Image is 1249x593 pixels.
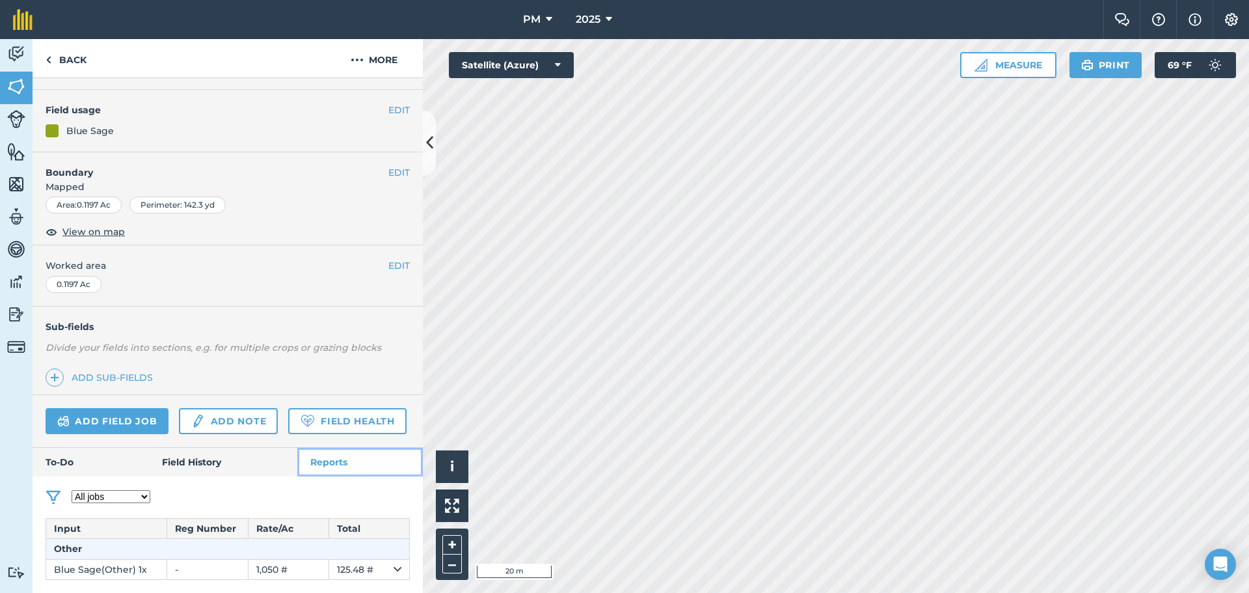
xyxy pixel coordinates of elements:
button: 69 °F [1155,52,1236,78]
div: 0.1197 Ac [46,276,101,293]
a: Reports [297,448,423,476]
button: – [442,555,462,573]
div: Perimeter : 142.3 yd [129,197,226,214]
img: svg+xml;base64,PD94bWwgdmVyc2lvbj0iMS4wIiBlbmNvZGluZz0idXRmLTgiPz4KPCEtLSBHZW5lcmF0b3I6IEFkb2JlIE... [7,44,25,64]
h4: Field usage [46,103,388,117]
img: svg+xml;base64,PD94bWwgdmVyc2lvbj0iMS4wIiBlbmNvZGluZz0idXRmLTgiPz4KPCEtLSBHZW5lcmF0b3I6IEFkb2JlIE... [1202,52,1228,78]
th: Input [46,518,167,538]
button: More [325,39,423,77]
img: svg+xml;base64,PD94bWwgdmVyc2lvbj0iMS4wIiBlbmNvZGluZz0idXRmLTgiPz4KPCEtLSBHZW5lcmF0b3I6IEFkb2JlIE... [7,566,25,579]
button: EDIT [388,258,410,273]
img: svg+xml;base64,PHN2ZyB4bWxucz0iaHR0cDovL3d3dy53My5vcmcvMjAwMC9zdmciIHdpZHRoPSIxNyIgaGVpZ2h0PSIxNy... [1189,12,1202,27]
th: Total [329,518,409,538]
button: Satellite (Azure) [449,52,574,78]
tr: Blue Sage(Other) 1x -1,050 #125.48 # [46,559,410,579]
button: Measure [960,52,1056,78]
img: svg+xml;base64,PHN2ZyB4bWxucz0iaHR0cDovL3d3dy53My5vcmcvMjAwMC9zdmciIHdpZHRoPSIxOCIgaGVpZ2h0PSIyNC... [46,224,57,240]
h4: Sub-fields [33,320,423,334]
a: Add sub-fields [46,368,158,387]
img: svg+xml;base64,PD94bWwgdmVyc2lvbj0iMS4wIiBlbmNvZGluZz0idXRmLTgiPz4KPCEtLSBHZW5lcmF0b3I6IEFkb2JlIE... [7,110,25,128]
span: PM [523,12,541,27]
button: Print [1069,52,1142,78]
img: A question mark icon [1151,13,1166,26]
a: To-Do [33,448,149,476]
div: Blue Sage [66,124,114,138]
span: Worked area [46,258,410,273]
span: i [450,458,454,475]
td: Blue Sage ( Other ) 1 x [46,559,167,579]
td: - [167,559,248,579]
a: Add field job [46,408,168,434]
img: svg+xml;base64,PHN2ZyB4bWxucz0iaHR0cDovL3d3dy53My5vcmcvMjAwMC9zdmciIHdpZHRoPSIyMCIgaGVpZ2h0PSIyNC... [351,52,364,68]
img: svg+xml;base64,PD94bWwgdmVyc2lvbj0iMS4wIiBlbmNvZGluZz0idXRmLTgiPz4KPCEtLSBHZW5lcmF0b3I6IEFkb2JlIE... [7,305,25,324]
img: svg+xml;base64,PHN2ZyB4bWxucz0iaHR0cDovL3d3dy53My5vcmcvMjAwMC9zdmciIHdpZHRoPSI5IiBoZWlnaHQ9IjI0Ii... [46,52,51,68]
button: EDIT [388,103,410,117]
img: svg+xml;base64,PD94bWwgdmVyc2lvbj0iMS4wIiBlbmNvZGluZz0idXRmLTgiPz4KPCEtLSBHZW5lcmF0b3I6IEFkb2JlIE... [7,207,25,227]
img: svg+xml;base64,PD94bWwgdmVyc2lvbj0iMS4wIiBlbmNvZGluZz0idXRmLTgiPz4KPCEtLSBHZW5lcmF0b3I6IEFkb2JlIE... [191,413,205,429]
a: Field Health [288,408,406,434]
img: svg+xml;base64,PHN2ZyB4bWxucz0iaHR0cDovL3d3dy53My5vcmcvMjAwMC9zdmciIHdpZHRoPSI1NiIgaGVpZ2h0PSI2MC... [7,142,25,161]
div: Area : 0.1197 Ac [46,197,122,214]
img: svg+xml;base64,PHN2ZyB4bWxucz0iaHR0cDovL3d3dy53My5vcmcvMjAwMC9zdmciIHdpZHRoPSI1NiIgaGVpZ2h0PSI2MC... [7,174,25,194]
img: Filter inputs by job status [46,490,61,505]
span: 2025 [576,12,600,27]
img: Two speech bubbles overlapping with the left bubble in the forefront [1114,13,1130,26]
em: Divide your fields into sections, e.g. for multiple crops or grazing blocks [46,342,381,353]
img: svg+xml;base64,PHN2ZyB4bWxucz0iaHR0cDovL3d3dy53My5vcmcvMjAwMC9zdmciIHdpZHRoPSIxNCIgaGVpZ2h0PSIyNC... [50,370,59,385]
button: EDIT [388,165,410,180]
span: View on map [62,225,125,239]
img: svg+xml;base64,PD94bWwgdmVyc2lvbj0iMS4wIiBlbmNvZGluZz0idXRmLTgiPz4KPCEtLSBHZW5lcmF0b3I6IEFkb2JlIE... [7,338,25,356]
td: 1,050 # [248,559,329,579]
td: 125.48 # [329,559,409,579]
a: Back [33,39,100,77]
button: + [442,535,462,555]
a: Add note [179,408,278,434]
img: Ruler icon [974,59,987,72]
img: fieldmargin Logo [13,9,33,30]
th: Reg Number [167,518,248,538]
img: svg+xml;base64,PHN2ZyB4bWxucz0iaHR0cDovL3d3dy53My5vcmcvMjAwMC9zdmciIHdpZHRoPSI1NiIgaGVpZ2h0PSI2MC... [7,77,25,96]
img: Four arrows, one pointing top left, one top right, one bottom right and the last bottom left [445,499,459,513]
img: svg+xml;base64,PHN2ZyB4bWxucz0iaHR0cDovL3d3dy53My5vcmcvMjAwMC9zdmciIHdpZHRoPSIxOSIgaGVpZ2h0PSIyNC... [1081,57,1094,73]
a: Field History [149,448,297,476]
button: View on map [46,224,125,240]
div: Open Intercom Messenger [1205,549,1236,580]
img: svg+xml;base64,PD94bWwgdmVyc2lvbj0iMS4wIiBlbmNvZGluZz0idXRmLTgiPz4KPCEtLSBHZW5lcmF0b3I6IEFkb2JlIE... [7,272,25,292]
button: i [436,450,468,483]
img: svg+xml;base64,PD94bWwgdmVyc2lvbj0iMS4wIiBlbmNvZGluZz0idXRmLTgiPz4KPCEtLSBHZW5lcmF0b3I6IEFkb2JlIE... [57,413,70,429]
th: Other [46,539,410,559]
h4: Boundary [33,152,388,180]
span: Mapped [33,180,423,194]
th: Rate/ Ac [248,518,329,538]
img: svg+xml;base64,PD94bWwgdmVyc2lvbj0iMS4wIiBlbmNvZGluZz0idXRmLTgiPz4KPCEtLSBHZW5lcmF0b3I6IEFkb2JlIE... [7,240,25,259]
span: 69 ° F [1168,52,1192,78]
img: A cog icon [1224,13,1239,26]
